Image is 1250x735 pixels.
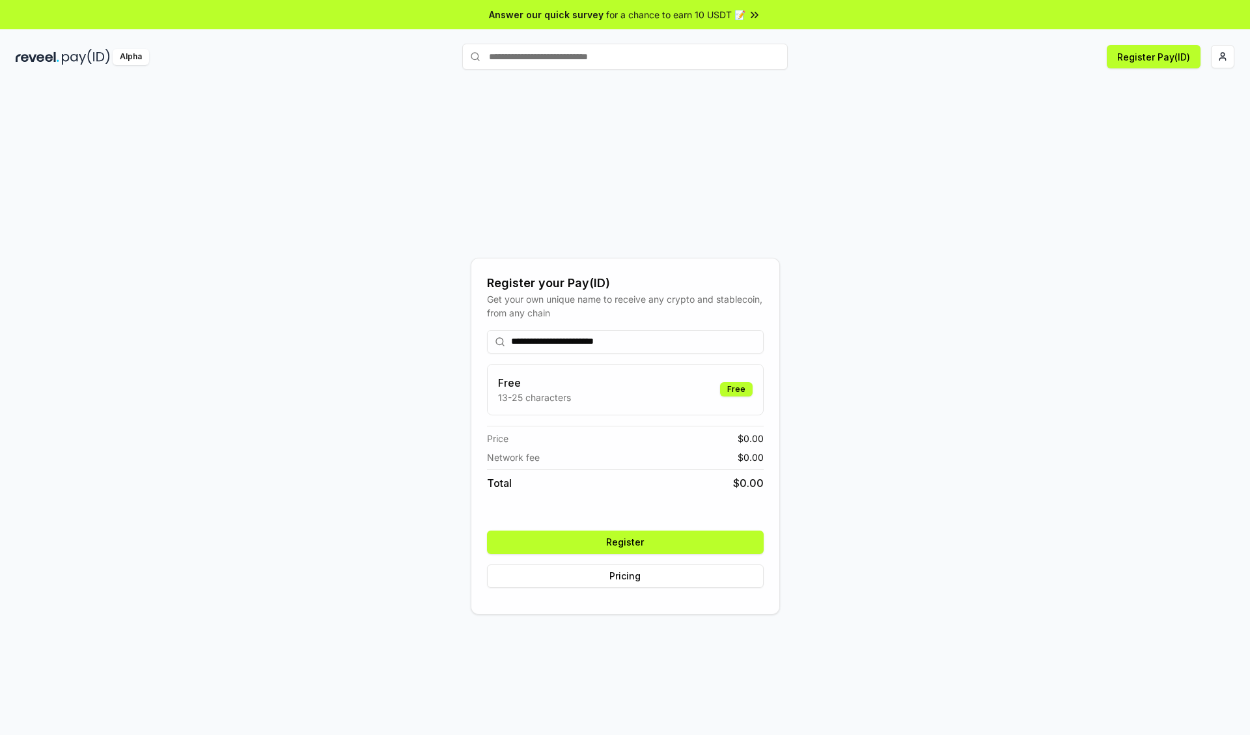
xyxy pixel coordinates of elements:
[487,531,764,554] button: Register
[738,451,764,464] span: $ 0.00
[113,49,149,65] div: Alpha
[487,432,508,445] span: Price
[733,475,764,491] span: $ 0.00
[487,475,512,491] span: Total
[720,382,753,396] div: Free
[16,49,59,65] img: reveel_dark
[1107,45,1201,68] button: Register Pay(ID)
[487,292,764,320] div: Get your own unique name to receive any crypto and stablecoin, from any chain
[62,49,110,65] img: pay_id
[498,391,571,404] p: 13-25 characters
[487,451,540,464] span: Network fee
[489,8,604,21] span: Answer our quick survey
[498,375,571,391] h3: Free
[487,564,764,588] button: Pricing
[606,8,745,21] span: for a chance to earn 10 USDT 📝
[738,432,764,445] span: $ 0.00
[487,274,764,292] div: Register your Pay(ID)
